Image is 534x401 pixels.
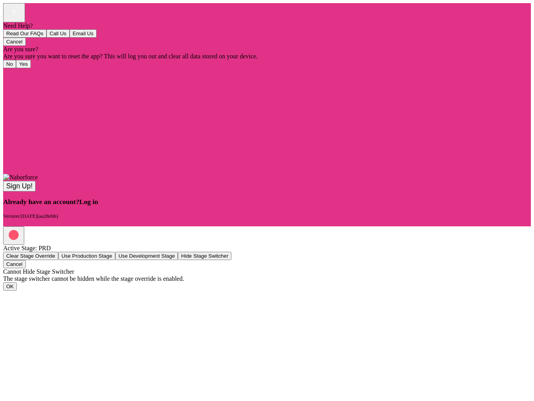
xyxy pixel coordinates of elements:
[3,174,38,181] img: Naborforce
[115,252,178,260] button: Use Development Stage
[178,252,231,260] button: Hide Stage Switcher
[47,29,70,38] button: Call Us
[3,252,58,260] button: Clear Stage Override
[3,53,531,60] div: Are you sure you want to reset the app? This will log you out and clear all data stored on your d...
[3,260,26,268] button: Cancel
[20,213,58,219] span: [DATE] ( aa28ebb )
[3,29,47,38] button: Read Our FAQs
[3,282,17,291] button: OK
[16,60,31,68] button: Yes
[3,213,58,219] small: Version:
[79,198,98,206] span: Log in
[3,22,531,29] div: Need Help?
[3,268,531,275] div: Cannot Hide Stage Switcher
[3,38,26,46] button: Cancel
[3,198,98,206] a: Already have an account?
[3,46,531,53] div: Are you sure?
[3,275,531,282] div: The stage switcher cannot be hidden while the stage override is enabled.
[58,252,115,260] button: Use Production Stage
[3,245,531,252] div: Active Stage: PRD
[3,181,36,191] button: Sign Up!
[3,60,16,68] button: No
[70,29,97,38] button: Email Us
